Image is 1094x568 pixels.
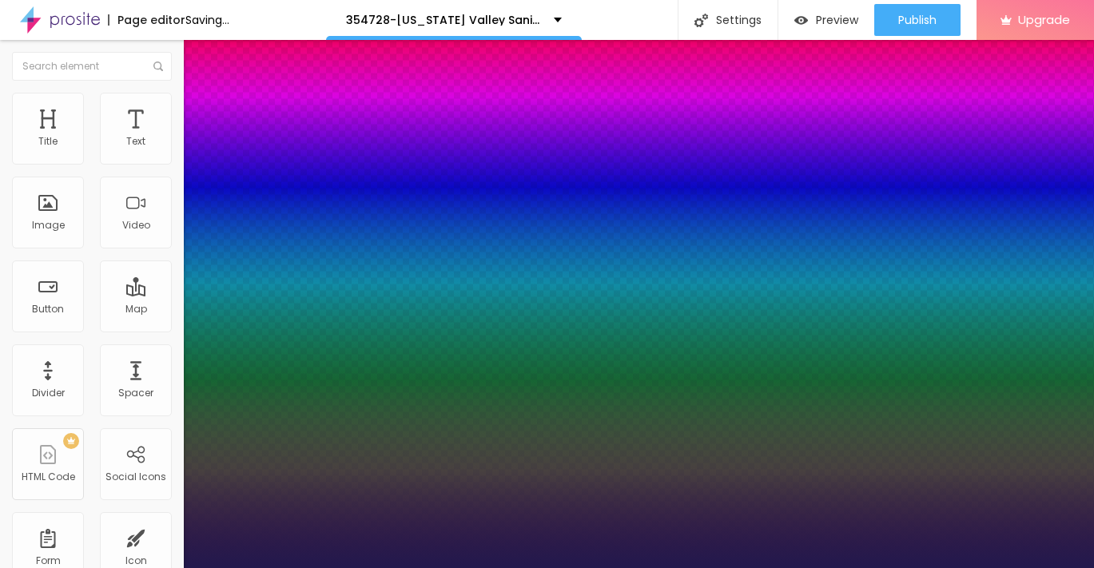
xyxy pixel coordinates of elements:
div: Page editor [108,14,185,26]
div: HTML Code [22,471,75,483]
button: Publish [874,4,961,36]
div: Divider [32,387,65,399]
div: Title [38,136,58,147]
div: Saving... [185,14,229,26]
img: Icone [153,62,163,71]
div: Icon [125,555,147,566]
div: Social Icons [105,471,166,483]
div: Text [126,136,145,147]
button: Preview [778,4,874,36]
input: Search element [12,52,172,81]
span: Preview [816,14,858,26]
div: Map [125,304,147,315]
p: 354728-[US_STATE] Valley Sanitary Authority [346,14,542,26]
div: Button [32,304,64,315]
div: Video [122,220,150,231]
div: Form [36,555,61,566]
div: Image [32,220,65,231]
div: Spacer [118,387,153,399]
span: Upgrade [1018,13,1070,26]
img: Icone [694,14,708,27]
span: Publish [898,14,937,26]
img: view-1.svg [794,14,808,27]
